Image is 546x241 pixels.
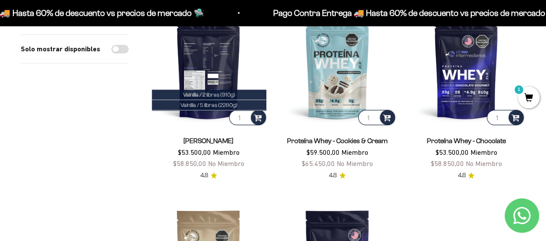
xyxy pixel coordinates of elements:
[435,148,468,156] span: $53.500,00
[430,160,464,167] span: $58.850,00
[173,160,206,167] span: $58.850,00
[21,44,100,55] label: Solo mostrar disponibles
[341,148,368,156] span: Miembro
[470,148,497,156] span: Miembro
[306,148,340,156] span: $59.500,00
[178,148,211,156] span: $53.500,00
[213,148,240,156] span: Miembro
[208,160,244,167] span: No Miembro
[514,85,524,95] mark: 1
[329,171,346,180] a: 4.84.8 de 5.0 estrellas
[287,137,388,144] a: Proteína Whey - Cookies & Cream
[458,171,465,180] span: 4.8
[183,91,235,98] span: Vainilla / 2 libras (910g)
[329,171,337,180] span: 4.8
[518,94,540,103] a: 1
[200,171,217,180] a: 4.84.8 de 5.0 estrellas
[458,171,474,180] a: 4.84.8 de 5.0 estrellas
[180,102,237,108] span: Vainilla / 5 libras (2280g)
[302,160,335,167] span: $65.450,00
[149,9,268,127] img: Proteína Whey - Vainilla
[426,137,505,144] a: Proteína Whey - Chocolate
[465,160,502,167] span: No Miembro
[337,160,373,167] span: No Miembro
[183,137,234,144] a: [PERSON_NAME]
[200,171,208,180] span: 4.8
